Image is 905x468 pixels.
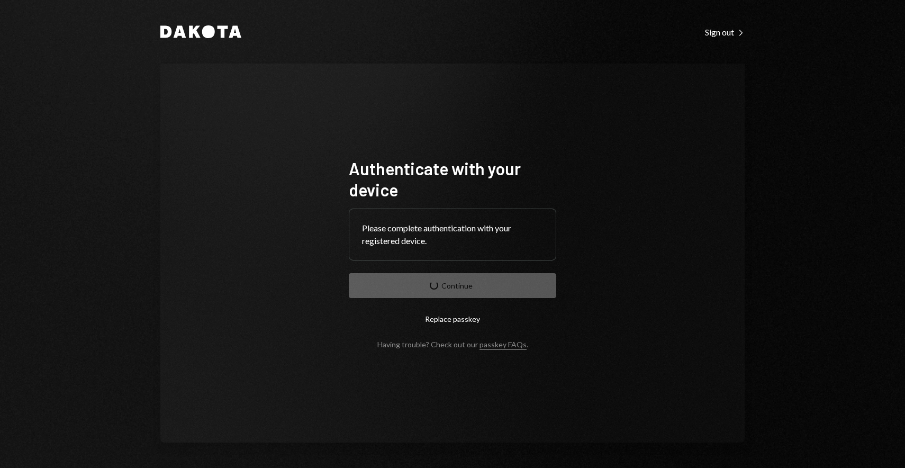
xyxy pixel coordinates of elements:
h1: Authenticate with your device [349,158,556,200]
a: Sign out [705,26,745,38]
div: Having trouble? Check out our . [377,340,528,349]
div: Sign out [705,27,745,38]
div: Please complete authentication with your registered device. [362,222,543,247]
button: Replace passkey [349,307,556,331]
a: passkey FAQs [479,340,527,350]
